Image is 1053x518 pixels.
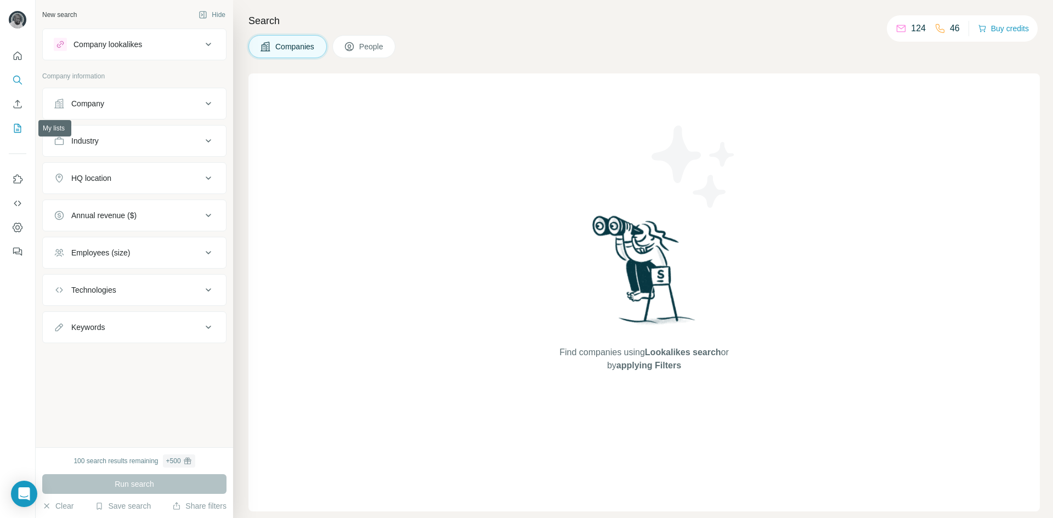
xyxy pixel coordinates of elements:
div: Company lookalikes [73,39,142,50]
p: 46 [950,22,960,35]
button: Use Surfe on LinkedIn [9,169,26,189]
div: Annual revenue ($) [71,210,137,221]
img: Surfe Illustration - Woman searching with binoculars [587,213,701,335]
button: Dashboard [9,218,26,237]
div: Technologies [71,284,116,295]
button: Quick start [9,46,26,66]
div: Company [71,98,104,109]
button: Save search [95,500,151,511]
img: Surfe Illustration - Stars [644,117,743,216]
button: Feedback [9,242,26,261]
span: Find companies using or by [556,346,732,372]
div: Keywords [71,322,105,333]
span: applying Filters [616,361,681,370]
div: 100 search results remaining [73,454,195,468]
div: + 500 [166,456,181,466]
button: Company [43,90,226,117]
button: Keywords [43,314,226,340]
div: New search [42,10,77,20]
button: Enrich CSV [9,94,26,114]
button: Clear [42,500,73,511]
button: Industry [43,128,226,154]
p: Company information [42,71,227,81]
button: Buy credits [978,21,1029,36]
button: Employees (size) [43,240,226,266]
span: People [359,41,384,52]
div: Open Intercom Messenger [11,481,37,507]
button: Technologies [43,277,226,303]
span: Lookalikes search [645,348,721,357]
button: My lists [9,118,26,138]
span: Companies [275,41,315,52]
button: Annual revenue ($) [43,202,226,229]
p: 124 [911,22,926,35]
h4: Search [248,13,1040,29]
button: Hide [191,7,233,23]
button: Use Surfe API [9,193,26,213]
div: Employees (size) [71,247,130,258]
button: Share filters [172,500,227,511]
button: Company lookalikes [43,31,226,58]
button: HQ location [43,165,226,191]
div: HQ location [71,173,111,184]
button: Search [9,70,26,90]
div: Industry [71,135,99,146]
img: Avatar [9,11,26,29]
